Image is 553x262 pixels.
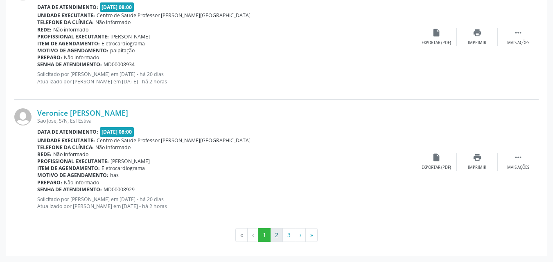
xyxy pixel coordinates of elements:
[37,179,62,186] b: Preparo:
[53,151,88,158] span: Não informado
[100,127,134,137] span: [DATE] 08:00
[432,28,441,37] i: insert_drive_file
[102,40,145,47] span: Eletrocardiograma
[97,12,251,19] span: Centro de Saude Professor [PERSON_NAME][GEOGRAPHIC_DATA]
[507,40,529,46] div: Mais ações
[282,228,295,242] button: Go to page 3
[64,54,99,61] span: Não informado
[295,228,306,242] button: Go to next page
[37,186,102,193] b: Senha de atendimento:
[111,33,150,40] span: [PERSON_NAME]
[432,153,441,162] i: insert_drive_file
[270,228,283,242] button: Go to page 2
[422,165,451,170] div: Exportar (PDF)
[507,165,529,170] div: Mais ações
[305,228,318,242] button: Go to last page
[37,108,128,117] a: Veronice [PERSON_NAME]
[104,61,135,68] span: MD00008934
[37,137,95,144] b: Unidade executante:
[422,40,451,46] div: Exportar (PDF)
[37,33,109,40] b: Profissional executante:
[37,196,416,210] p: Solicitado por [PERSON_NAME] em [DATE] - há 20 dias Atualizado por [PERSON_NAME] em [DATE] - há 2...
[100,2,134,12] span: [DATE] 08:00
[53,26,88,33] span: Não informado
[514,28,523,37] i: 
[37,128,98,135] b: Data de atendimento:
[37,151,52,158] b: Rede:
[37,47,108,54] b: Motivo de agendamento:
[102,165,145,172] span: Eletrocardiograma
[14,108,32,125] img: img
[104,186,135,193] span: MD00008929
[95,19,131,26] span: Não informado
[37,19,94,26] b: Telefone da clínica:
[37,54,62,61] b: Preparo:
[14,228,539,242] ul: Pagination
[37,4,98,11] b: Data de atendimento:
[110,172,119,179] span: has
[473,153,482,162] i: print
[258,228,271,242] button: Go to page 1
[37,117,416,124] div: Sao Jose, S/N, Esf Estiva
[111,158,150,165] span: [PERSON_NAME]
[37,26,52,33] b: Rede:
[468,165,486,170] div: Imprimir
[37,165,100,172] b: Item de agendamento:
[37,71,416,85] p: Solicitado por [PERSON_NAME] em [DATE] - há 20 dias Atualizado por [PERSON_NAME] em [DATE] - há 2...
[514,153,523,162] i: 
[37,61,102,68] b: Senha de atendimento:
[97,137,251,144] span: Centro de Saude Professor [PERSON_NAME][GEOGRAPHIC_DATA]
[37,144,94,151] b: Telefone da clínica:
[64,179,99,186] span: Não informado
[37,12,95,19] b: Unidade executante:
[37,158,109,165] b: Profissional executante:
[110,47,135,54] span: palpitação
[95,144,131,151] span: Não informado
[473,28,482,37] i: print
[37,172,108,179] b: Motivo de agendamento:
[37,40,100,47] b: Item de agendamento:
[468,40,486,46] div: Imprimir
